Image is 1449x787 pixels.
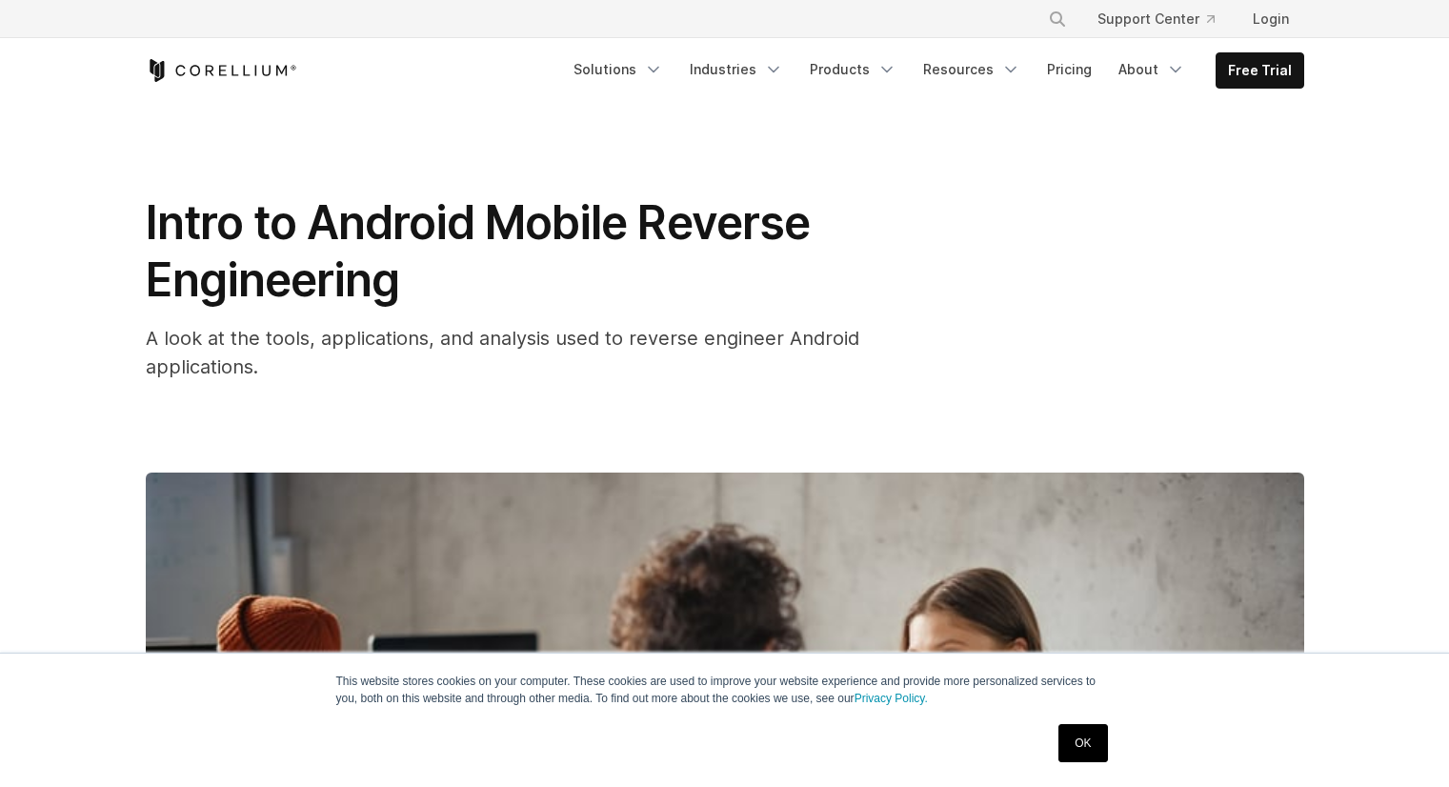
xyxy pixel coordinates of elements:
[146,194,810,308] span: Intro to Android Mobile Reverse Engineering
[1058,724,1107,762] a: OK
[1238,2,1304,36] a: Login
[798,52,908,87] a: Products
[146,327,859,378] span: A look at the tools, applications, and analysis used to reverse engineer Android applications.
[562,52,1304,89] div: Navigation Menu
[855,692,928,705] a: Privacy Policy.
[336,673,1114,707] p: This website stores cookies on your computer. These cookies are used to improve your website expe...
[146,59,297,82] a: Corellium Home
[1040,2,1075,36] button: Search
[1025,2,1304,36] div: Navigation Menu
[1107,52,1197,87] a: About
[678,52,795,87] a: Industries
[1217,53,1303,88] a: Free Trial
[912,52,1032,87] a: Resources
[562,52,674,87] a: Solutions
[1036,52,1103,87] a: Pricing
[1082,2,1230,36] a: Support Center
